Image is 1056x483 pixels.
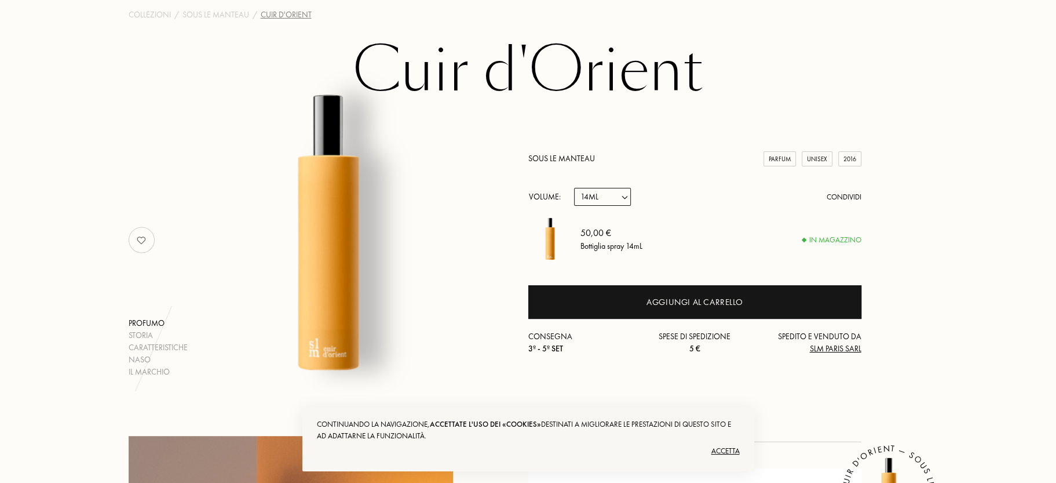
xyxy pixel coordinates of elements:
div: 2016 [838,151,861,167]
img: no_like_p.png [130,228,153,252]
a: Collezioni [129,9,171,21]
div: Storia [129,329,188,342]
div: Parfum [763,151,796,167]
h1: Cuir d'Orient [239,39,818,103]
div: Il marchio [129,366,188,378]
span: accettate l'uso dei «cookies» [430,419,541,429]
div: Aggiungi al carrello [646,296,743,309]
div: Unisex [802,151,832,167]
div: In magazzino [802,234,861,246]
span: 5 € [689,343,700,354]
a: Sous le Manteau [182,9,249,21]
div: Cuir d'Orient [261,9,312,21]
div: Spedito e venduto da [750,331,861,355]
div: / [174,9,179,21]
span: SLM PARIS SARL [809,343,861,354]
span: 3º - 5º set [528,343,563,354]
img: Cuir d'Orient Sous le Manteau [528,217,572,261]
div: Continuando la navigazione, destinati a migliorare le prestazioni di questo sito e ad adattarne l... [317,419,740,442]
div: Consegna [528,331,640,355]
div: 50,00 € [580,226,642,240]
div: Caratteristiche [129,342,188,354]
div: Spese di spedizione [639,331,750,355]
div: Naso [129,354,188,366]
div: / [253,9,257,21]
img: Cuir d'Orient Sous le Manteau [185,91,472,378]
div: Profumo [129,317,188,329]
div: Volume: [528,188,567,206]
div: Accetta [317,442,740,460]
a: Sous le Manteau [528,153,595,164]
div: Condividi [827,191,861,203]
div: Bottiglia spray 14mL [580,240,642,252]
